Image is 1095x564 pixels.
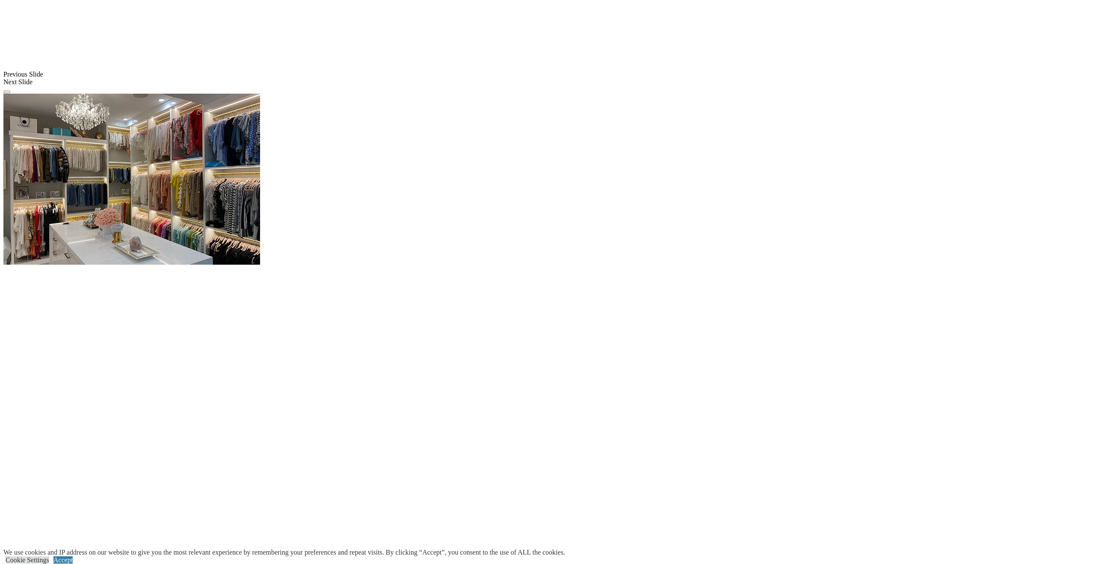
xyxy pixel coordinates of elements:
[3,549,565,556] div: We use cookies and IP address on our website to give you the most relevant experience by remember...
[3,71,1092,78] div: Previous Slide
[53,556,73,564] a: Accept
[3,94,260,265] img: Banner for mobile view
[6,556,49,564] a: Cookie Settings
[3,91,10,93] button: Click here to pause slide show
[3,78,1092,86] div: Next Slide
